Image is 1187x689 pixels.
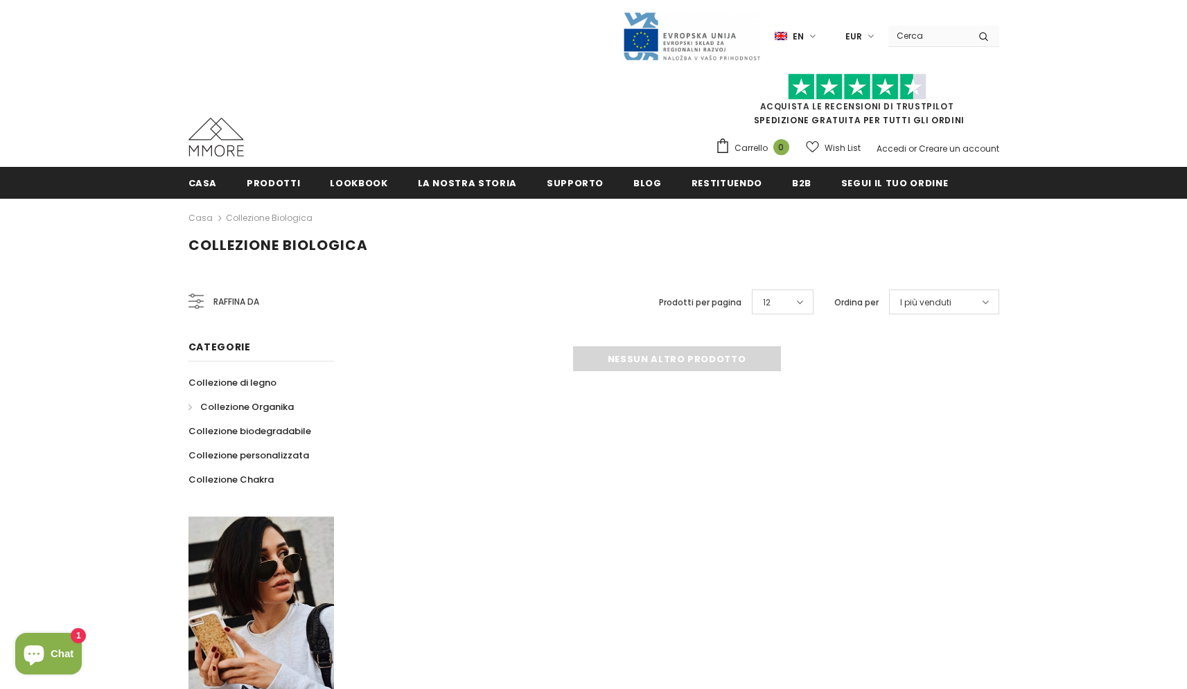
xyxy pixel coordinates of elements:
span: Collezione di legno [188,376,276,389]
a: Wish List [806,136,861,160]
span: Collezione personalizzata [188,449,309,462]
a: Casa [188,210,213,226]
a: Javni Razpis [622,30,761,42]
span: Casa [188,177,218,190]
span: Categorie [188,340,251,354]
a: Accedi [877,143,906,154]
img: Casi MMORE [188,118,244,156]
span: Collezione Chakra [188,473,274,486]
span: Blog [633,177,662,190]
span: Carrello [735,141,768,155]
a: Restituendo [692,167,762,198]
span: Collezione Organika [200,400,294,413]
span: Raffina da [213,294,259,310]
a: Collezione biodegradabile [188,419,311,443]
span: Wish List [825,141,861,155]
a: Acquista le recensioni di TrustPilot [760,100,954,112]
span: Restituendo [692,177,762,190]
a: Lookbook [330,167,387,198]
span: or [908,143,917,154]
img: Javni Razpis [622,11,761,62]
span: Lookbook [330,177,387,190]
input: Search Site [888,26,968,46]
a: B2B [792,167,811,198]
span: B2B [792,177,811,190]
img: Fidati di Pilot Stars [788,73,926,100]
label: Prodotti per pagina [659,296,741,310]
a: Collezione personalizzata [188,443,309,467]
span: Collezione biodegradabile [188,424,311,438]
a: Segui il tuo ordine [841,167,948,198]
span: EUR [845,30,862,44]
span: 12 [763,296,771,310]
span: en [793,30,804,44]
a: Casa [188,167,218,198]
span: 0 [773,139,789,155]
span: Prodotti [247,177,300,190]
span: SPEDIZIONE GRATUITA PER TUTTI GLI ORDINI [715,80,999,126]
span: Segui il tuo ordine [841,177,948,190]
a: Collezione Chakra [188,467,274,492]
label: Ordina per [834,296,879,310]
a: Blog [633,167,662,198]
span: La nostra storia [418,177,517,190]
a: Carrello 0 [715,138,796,159]
span: I più venduti [900,296,951,310]
inbox-online-store-chat: Shopify online store chat [11,633,86,678]
span: supporto [547,177,604,190]
a: supporto [547,167,604,198]
a: Creare un account [919,143,999,154]
img: i-lang-1.png [775,30,787,42]
span: Collezione biologica [188,235,368,255]
a: Collezione di legno [188,370,276,395]
a: La nostra storia [418,167,517,198]
a: Prodotti [247,167,300,198]
a: Collezione biologica [226,212,313,224]
a: Collezione Organika [188,395,294,419]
